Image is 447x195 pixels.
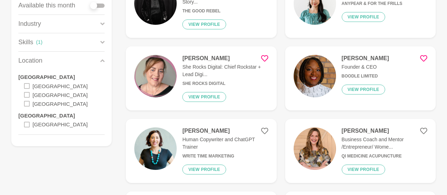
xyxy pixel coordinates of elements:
p: Human Copywriter and ChatGPT Trainer [182,136,268,151]
label: [GEOGRAPHIC_DATA] [33,120,88,129]
div: ( 1 ) [36,38,42,46]
h6: The Good Rebel [182,8,268,14]
h4: [PERSON_NAME] [342,55,389,62]
img: c878ec403c0cd10b904520cb204d43b8ea31de54-2560x1707.jpg [294,55,336,97]
label: [GEOGRAPHIC_DATA] [18,111,75,120]
a: [PERSON_NAME]Founder & CEOBoodle LimitedView profile [285,46,436,110]
label: [GEOGRAPHIC_DATA] [33,90,88,99]
h6: She Rocks Digital [182,81,268,86]
h6: Anypear & For The Frills [342,1,402,6]
a: [PERSON_NAME]Business Coach and Mentor /Entrepreneur/ Wome...Qi Medicine AcupunctureView profile [285,119,436,183]
p: Available this month [18,1,75,10]
p: Founder & CEO [342,63,389,71]
button: View profile [182,92,226,102]
button: View profile [342,165,386,174]
button: View profile [182,165,226,174]
h6: Write Time Marketing [182,154,268,159]
p: Skills [18,38,33,47]
img: d23c5d747409ddbc4b9e56d76c517aa97c00692b-1080x1080.png [134,127,177,170]
p: Business Coach and Mentor /Entrepreneur/ Wome... [342,136,427,151]
p: Industry [18,19,41,29]
img: 3712f042e1ba8165941ef6fb2e6712174b73e441-500x500.png [134,55,177,97]
a: [PERSON_NAME]She Rocks Digital: Chief Rockstar + Lead Digi...She Rocks DigitalView profile [126,46,276,110]
h6: Boodle Limited [342,74,389,79]
button: View profile [342,12,386,22]
h6: Qi Medicine Acupuncture [342,154,427,159]
h4: [PERSON_NAME] [182,55,268,62]
img: 5930dc5e747311e101d552d9d4c780a562b24b84-998x1500.jpg [294,127,336,170]
label: [GEOGRAPHIC_DATA] [33,81,88,90]
a: [PERSON_NAME]Human Copywriter and ChatGPT TrainerWrite Time MarketingView profile [126,119,276,183]
h4: [PERSON_NAME] [342,127,427,134]
p: She Rocks Digital: Chief Rockstar + Lead Digi... [182,63,268,78]
button: View profile [342,85,386,94]
h4: [PERSON_NAME] [182,127,268,134]
button: View profile [182,19,226,29]
label: [GEOGRAPHIC_DATA] [33,99,88,108]
label: [GEOGRAPHIC_DATA] [18,73,75,81]
p: Location [18,56,42,65]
